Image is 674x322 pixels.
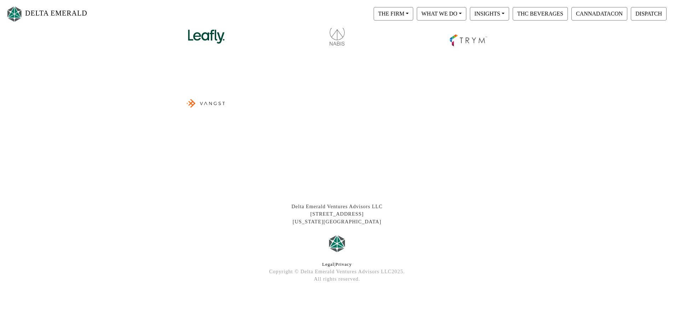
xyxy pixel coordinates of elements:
[141,275,534,283] div: All rights reserved.
[629,10,668,16] a: DISPATCH
[316,17,358,47] img: nabis
[6,3,87,25] a: DELTA EMERALD
[141,261,534,268] div: |
[631,7,667,21] button: DISPATCH
[374,7,413,21] button: THE FIRM
[141,283,534,287] div: At Delta Emerald Ventures, we lead in cannabis technology investing and industry insights, levera...
[570,10,629,16] a: CANNADATACON
[335,262,352,267] a: Privacy
[185,80,227,124] img: vangst
[327,233,348,254] img: Logo
[141,268,534,276] div: Copyright © Delta Emerald Ventures Advisors LLC 2025 .
[470,7,509,21] button: INSIGHTS
[141,203,534,226] div: Delta Emerald Ventures Advisors LLC [STREET_ADDRESS] [US_STATE][GEOGRAPHIC_DATA]
[447,17,489,49] img: trym
[185,17,227,47] img: leafly
[571,7,627,21] button: CANNADATACON
[513,7,568,21] button: THC BEVERAGES
[417,7,466,21] button: WHAT WE DO
[511,10,570,16] a: THC BEVERAGES
[6,5,23,23] img: Logo
[322,262,334,267] a: Legal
